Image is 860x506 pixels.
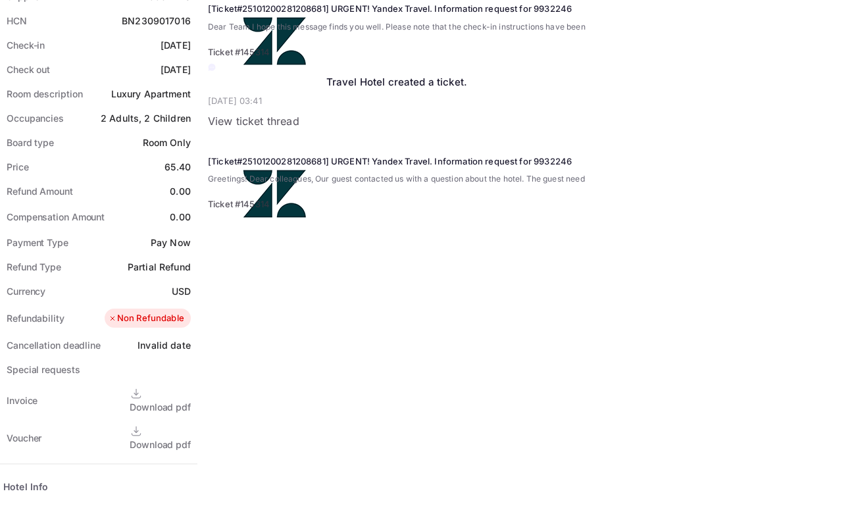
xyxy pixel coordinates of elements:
div: [DATE] [161,63,191,76]
p: [Ticket#25101200281208681] URGENT! Yandex Travel. Information request for 9932246 [208,155,586,168]
div: Currency [7,284,45,298]
span: Ticket #145314 [208,199,270,209]
div: HCN [7,14,27,28]
div: Download pdf [130,400,191,414]
div: Compensation Amount [7,210,105,224]
div: 2 Adults, 2 Children [101,111,191,125]
div: [DATE] [161,38,191,52]
div: Refund Type [7,260,61,274]
div: Voucher [7,431,41,445]
div: Room description [7,87,82,101]
div: Price [7,160,29,174]
p: Dear Team I hope this message finds you well. Please note that the check-in instructions have been [208,21,586,33]
div: Travel Hotel created a ticket. [208,75,586,90]
div: Pay Now [151,236,191,249]
div: Luxury Apartment [111,87,191,101]
div: Room Only [143,136,191,149]
div: 0.00 [170,184,191,198]
div: Check out [7,63,50,76]
div: 0.00 [170,210,191,224]
p: [Ticket#25101200281208681] URGENT! Yandex Travel. Information request for 9932246 [208,3,586,16]
div: Refund Amount [7,184,73,198]
div: USD [172,284,191,298]
p: View ticket thread [208,113,586,129]
div: Download pdf [130,438,191,451]
div: Check-in [7,38,45,52]
p: Greetings! Dear colleagues, Our guest contacted us with a question about the hotel. The guest need [208,173,586,185]
div: BN2309017016 [122,14,191,28]
div: 65.40 [164,160,191,174]
span: Ticket #145314 [208,47,270,57]
p: [DATE] 03:41 [208,95,586,108]
div: Partial Refund [128,260,191,274]
div: Invalid date [138,338,191,352]
div: Cancellation deadline [7,338,101,352]
div: Refundability [7,311,64,325]
div: Invoice [7,393,38,407]
div: Non Refundable [108,312,184,325]
div: Payment Type [7,236,68,249]
div: Hotel Info [3,480,49,493]
div: Occupancies [7,111,64,125]
div: Board type [7,136,54,149]
div: Special requests [7,363,80,376]
img: AwvSTEc2VUhQAAAAAElFTkSuQmCC [208,129,340,261]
